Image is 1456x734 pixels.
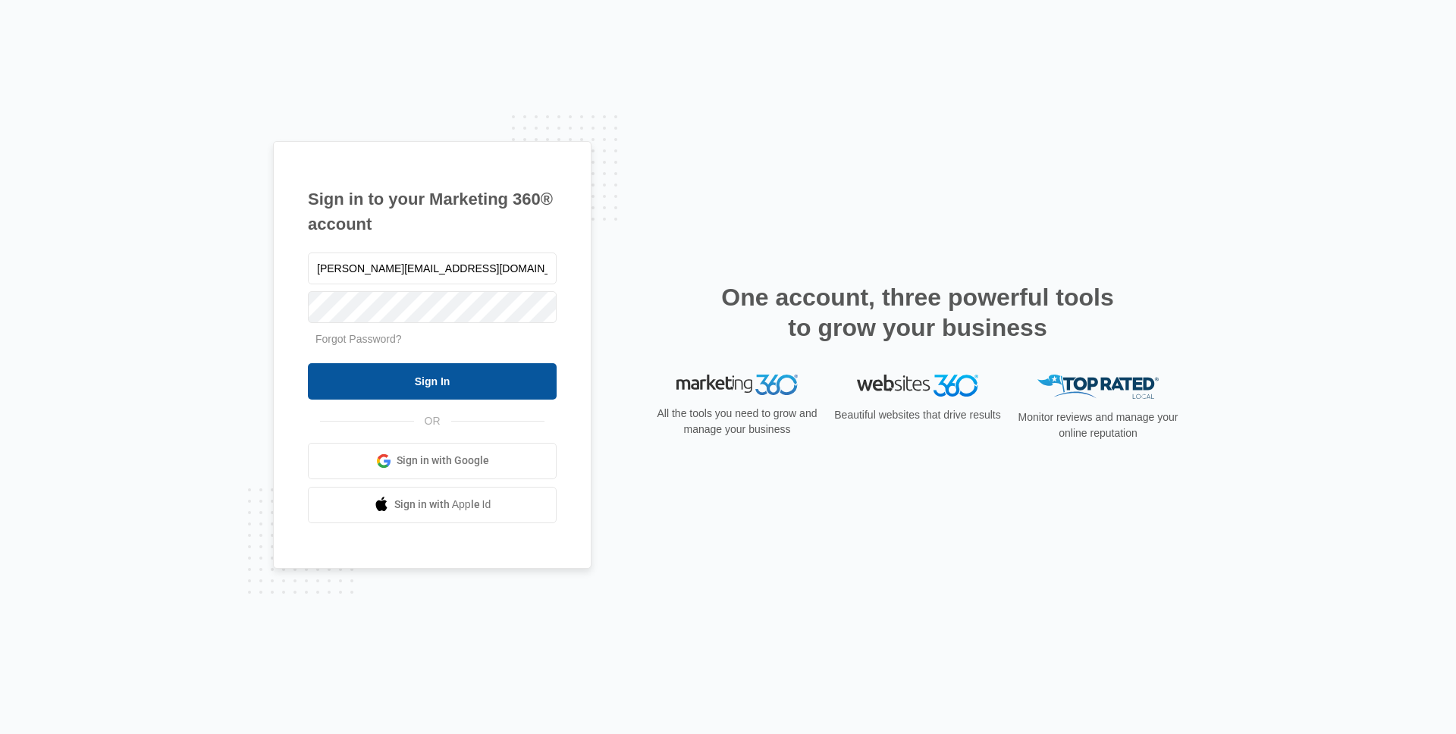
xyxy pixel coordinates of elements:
img: Top Rated Local [1037,375,1159,400]
input: Email [308,253,557,284]
a: Forgot Password? [315,333,402,345]
h1: Sign in to your Marketing 360® account [308,187,557,237]
span: Sign in with Apple Id [394,497,491,513]
h2: One account, three powerful tools to grow your business [717,282,1119,343]
img: Websites 360 [857,375,978,397]
input: Sign In [308,363,557,400]
a: Sign in with Google [308,443,557,479]
p: Beautiful websites that drive results [833,407,1003,423]
a: Sign in with Apple Id [308,487,557,523]
p: Monitor reviews and manage your online reputation [1013,409,1183,441]
span: OR [414,413,451,429]
span: Sign in with Google [397,453,489,469]
img: Marketing 360 [676,375,798,396]
p: All the tools you need to grow and manage your business [652,406,822,438]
